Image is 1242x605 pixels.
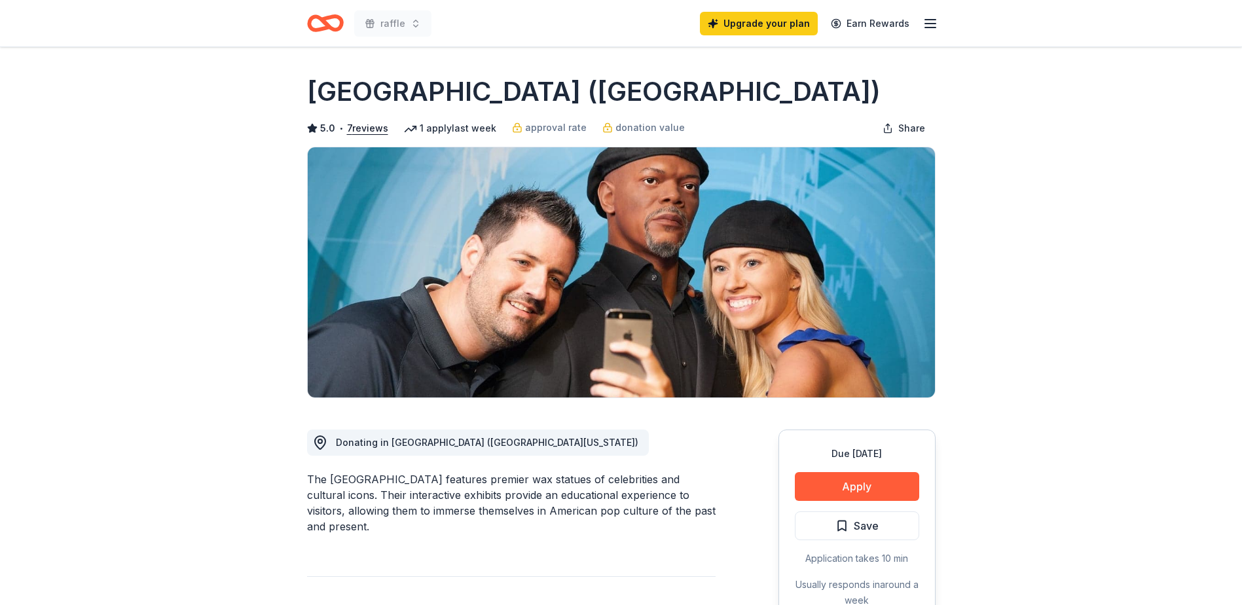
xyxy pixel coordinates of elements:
span: Donating in [GEOGRAPHIC_DATA] ([GEOGRAPHIC_DATA][US_STATE]) [336,437,638,448]
a: Upgrade your plan [700,12,818,35]
button: raffle [354,10,431,37]
button: 7reviews [347,120,388,136]
a: Home [307,8,344,39]
span: Save [854,517,879,534]
a: donation value [602,120,685,136]
button: Save [795,511,919,540]
div: The [GEOGRAPHIC_DATA] features premier wax statues of celebrities and cultural icons. Their inter... [307,471,716,534]
span: raffle [380,16,405,31]
span: 5.0 [320,120,335,136]
img: Image for Hollywood Wax Museum (Hollywood) [308,147,935,397]
span: • [338,123,343,134]
span: approval rate [525,120,587,136]
button: Share [872,115,936,141]
h1: [GEOGRAPHIC_DATA] ([GEOGRAPHIC_DATA]) [307,73,881,110]
button: Apply [795,472,919,501]
span: donation value [615,120,685,136]
a: approval rate [512,120,587,136]
div: 1 apply last week [404,120,496,136]
div: Application takes 10 min [795,551,919,566]
div: Due [DATE] [795,446,919,462]
span: Share [898,120,925,136]
a: Earn Rewards [823,12,917,35]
